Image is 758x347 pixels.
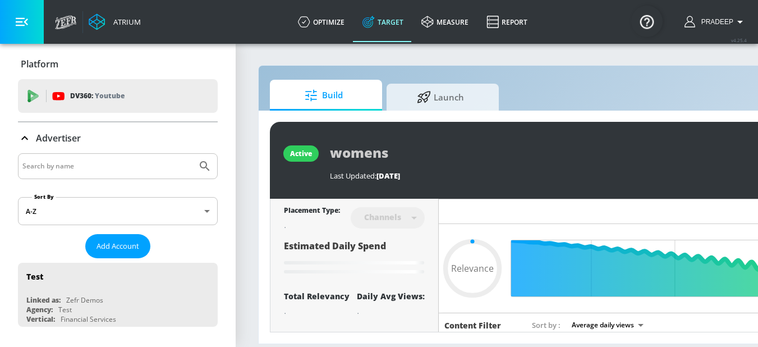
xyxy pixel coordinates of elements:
[290,149,312,158] div: active
[21,58,58,70] p: Platform
[26,271,43,282] div: Test
[109,17,141,27] div: Atrium
[89,13,141,30] a: Atrium
[284,240,386,252] span: Estimated Daily Spend
[58,305,72,314] div: Test
[32,193,56,200] label: Sort By
[685,15,747,29] button: Pradeep
[697,18,733,26] span: login as: pradeep.achutha@zefr.com
[477,2,536,42] a: Report
[412,2,477,42] a: measure
[61,314,116,324] div: Financial Services
[357,291,425,302] div: Daily Avg Views:
[97,240,139,253] span: Add Account
[26,295,61,305] div: Linked as:
[289,2,353,42] a: optimize
[631,6,663,37] button: Open Resource Center
[376,171,400,181] span: [DATE]
[451,264,494,273] span: Relevance
[18,122,218,154] div: Advertiser
[444,320,501,331] h6: Content Filter
[85,234,150,258] button: Add Account
[95,90,125,102] p: Youtube
[284,240,425,277] div: Estimated Daily Spend
[18,197,218,225] div: A-Z
[532,320,561,330] span: Sort by
[731,37,747,43] span: v 4.25.4
[284,206,340,217] div: Placement Type:
[353,2,412,42] a: Target
[359,212,407,222] div: Channels
[70,90,125,102] p: DV360:
[18,263,218,327] div: TestLinked as:Zefr DemosAgency:TestVertical:Financial Services
[398,84,483,111] span: Launch
[566,317,647,332] div: Average daily views
[18,79,218,113] div: DV360: Youtube
[66,295,103,305] div: Zefr Demos
[26,314,55,324] div: Vertical:
[36,132,81,144] p: Advertiser
[18,48,218,80] div: Platform
[284,291,350,302] div: Total Relevancy
[281,82,366,109] span: Build
[22,159,192,174] input: Search by name
[26,305,53,314] div: Agency:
